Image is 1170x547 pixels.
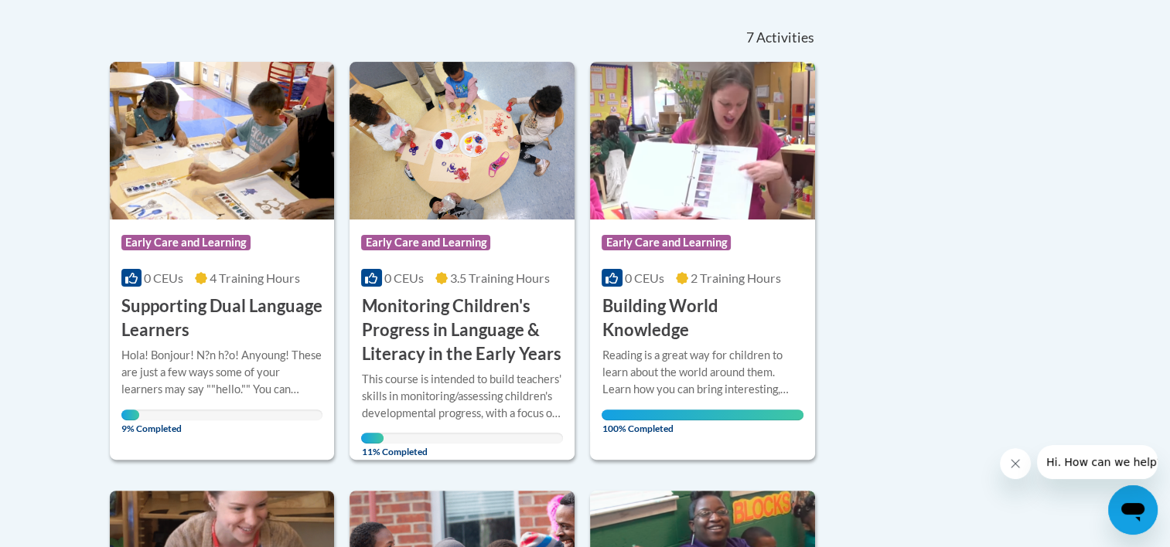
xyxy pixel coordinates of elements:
a: Course LogoEarly Care and Learning0 CEUs2 Training Hours Building World KnowledgeReading is a gre... [590,62,815,460]
span: 3.5 Training Hours [450,270,550,285]
div: This course is intended to build teachers' skills in monitoring/assessing children's developmenta... [361,371,563,422]
span: 7 [745,29,753,46]
span: Early Care and Learning [121,235,251,250]
span: Early Care and Learning [361,235,490,250]
iframe: Message from company [1037,445,1158,479]
div: Your progress [121,409,139,420]
div: Your progress [602,409,803,420]
a: Course LogoEarly Care and Learning0 CEUs4 Training Hours Supporting Dual Language LearnersHola! B... [110,62,335,460]
span: Early Care and Learning [602,235,731,250]
span: Hi. How can we help? [9,11,125,23]
span: 4 Training Hours [210,270,300,285]
span: 100% Completed [602,409,803,434]
h3: Supporting Dual Language Learners [121,294,323,342]
span: 2 Training Hours [691,270,781,285]
h3: Building World Knowledge [602,294,803,342]
span: 11% Completed [361,433,384,457]
span: 0 CEUs [625,270,664,285]
img: Course Logo [590,62,815,219]
h3: Monitoring Children's Progress in Language & Literacy in the Early Years [361,294,563,365]
iframe: Button to launch messaging window [1108,485,1158,535]
div: Your progress [361,433,384,443]
div: Hola! Bonjour! N?n h?o! Anyoung! These are just a few ways some of your learners may say ""hello.... [121,347,323,398]
img: Course Logo [350,62,575,219]
span: 0 CEUs [144,270,183,285]
span: 9% Completed [121,409,139,434]
img: Course Logo [110,62,335,219]
span: 0 CEUs [384,270,424,285]
a: Course LogoEarly Care and Learning0 CEUs3.5 Training Hours Monitoring Children's Progress in Lang... [350,62,575,460]
span: Activities [756,29,814,46]
div: Reading is a great way for children to learn about the world around them. Learn how you can bring... [602,347,803,398]
iframe: Close message [1000,448,1031,479]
